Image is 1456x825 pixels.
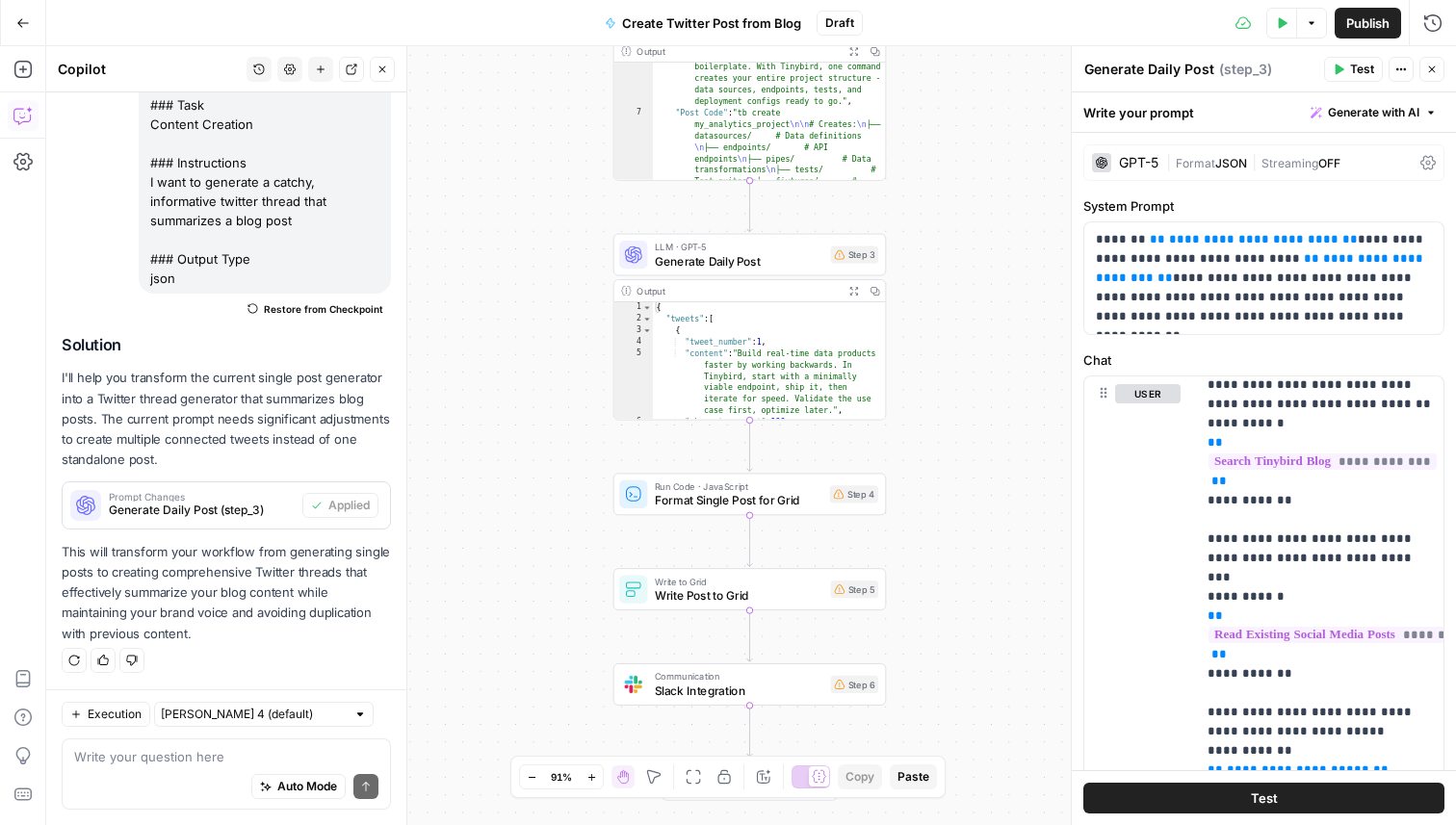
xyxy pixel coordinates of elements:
[593,8,813,39] button: Create Twitter Post from Blog
[831,676,878,693] div: Step 6
[1219,60,1272,79] span: ( step_3 )
[614,417,653,428] div: 6
[1215,156,1247,170] span: JSON
[62,702,150,727] button: Execution
[1072,92,1456,132] div: Write your prompt
[890,764,937,789] button: Paste
[838,764,882,789] button: Copy
[747,706,752,757] g: Edge from step_6 to end
[747,610,752,661] g: Edge from step_5 to step_6
[1176,156,1215,170] span: Format
[831,580,878,598] div: Step 5
[614,108,653,199] div: 7
[613,473,887,515] div: Run Code · JavaScriptFormat Single Post for GridStep 4
[62,336,391,354] h2: Solution
[1324,57,1383,82] button: Test
[655,669,824,683] span: Communication
[625,676,642,693] img: Slack-mark-RGB.png
[622,13,801,33] span: Create Twitter Post from Blog
[655,586,824,604] span: Write Post to Grid
[614,39,653,107] div: 6
[1328,104,1419,121] span: Generate with AI
[613,234,887,421] div: LLM · GPT-5Generate Daily PostStep 3Output{ "tweets":[ { "tweet_number":1, "content":"Build real-...
[328,497,370,514] span: Applied
[58,60,241,79] div: Copilot
[62,368,391,470] p: I'll help you transform the current single post generator into a Twitter thread generator that su...
[614,314,653,325] div: 2
[747,181,752,232] g: Edge from step_2 to step_3
[1335,8,1401,39] button: Publish
[637,44,838,59] div: Output
[642,314,652,325] span: Toggle code folding, rows 2 through 23
[642,325,652,337] span: Toggle code folding, rows 3 through 7
[240,297,391,321] button: Restore from Checkpoint
[845,768,874,786] span: Copy
[139,32,391,294] div: Write a prompt using the following information: ### Task Content Creation ### Instructions I want...
[251,774,346,799] button: Auto Mode
[1247,152,1261,171] span: |
[614,348,653,416] div: 5
[747,515,752,566] g: Edge from step_4 to step_5
[1083,196,1444,216] label: System Prompt
[277,778,337,795] span: Auto Mode
[655,682,824,699] span: Slack Integration
[264,301,383,317] span: Restore from Checkpoint
[655,575,824,589] span: Write to Grid
[655,479,823,494] span: Run Code · JavaScript
[161,705,346,724] input: Claude Sonnet 4 (default)
[551,769,572,785] span: 91%
[1350,61,1374,78] span: Test
[62,542,391,644] p: This will transform your workflow from generating single posts to creating comprehensive Twitter ...
[613,663,887,706] div: CommunicationSlack IntegrationStep 6
[109,502,295,519] span: Generate Daily Post (step_3)
[614,302,653,314] div: 1
[1318,156,1340,170] span: OFF
[1303,100,1444,125] button: Generate with AI
[825,14,854,32] span: Draft
[613,568,887,610] div: Write to GridWrite Post to GridStep 5
[613,759,887,801] div: Single OutputOutputEnd
[1251,788,1278,808] span: Test
[1119,156,1158,169] div: GPT-5
[88,706,142,723] span: Execution
[637,284,838,298] div: Output
[1166,152,1176,171] span: |
[655,492,823,509] span: Format Single Post for Grid
[1261,156,1318,170] span: Streaming
[747,421,752,472] g: Edge from step_3 to step_4
[109,492,295,502] span: Prompt Changes
[1115,384,1181,403] button: user
[642,302,652,314] span: Toggle code folding, rows 1 through 25
[655,240,824,254] span: LLM · GPT-5
[831,245,878,263] div: Step 3
[1083,783,1444,813] button: Test
[614,325,653,337] div: 3
[897,768,929,786] span: Paste
[655,252,824,270] span: Generate Daily Post
[1084,60,1214,79] textarea: Generate Daily Post
[830,485,878,503] div: Step 4
[614,337,653,348] div: 4
[1083,350,1444,370] label: Chat
[302,493,378,518] button: Applied
[1346,13,1390,33] span: Publish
